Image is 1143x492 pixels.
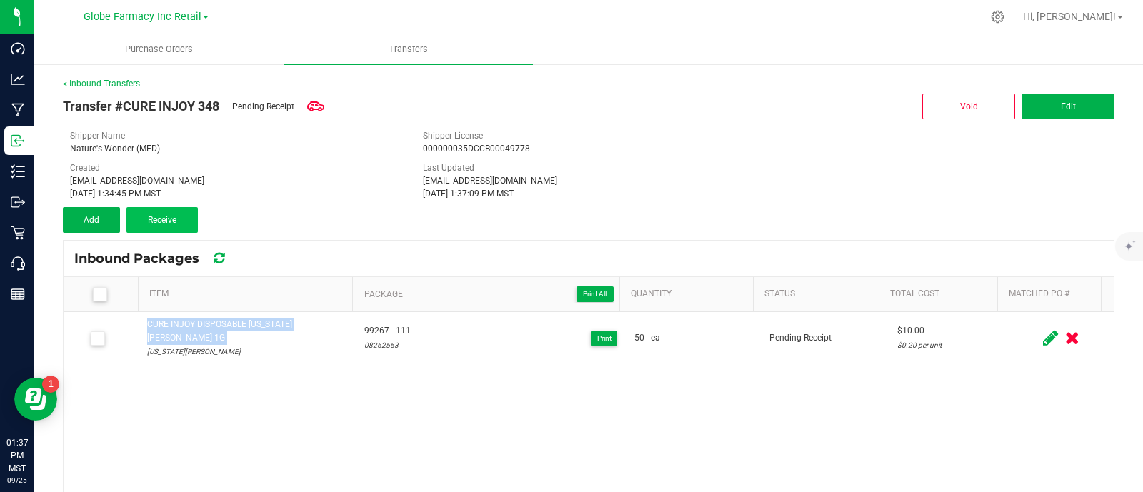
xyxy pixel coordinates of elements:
[364,286,614,303] a: PackagePrint AllSortable
[34,34,284,64] a: Purchase Orders
[6,436,28,475] p: 01:37 PM MST
[591,331,617,346] button: Print
[149,288,347,300] a: ItemSortable
[11,134,25,148] inline-svg: Inbound
[11,103,25,117] inline-svg: Manufacturing
[769,333,832,343] span: Pending Receipt
[577,286,614,302] button: Print All
[1023,11,1116,22] span: Hi, [PERSON_NAME]!
[11,41,25,56] inline-svg: Dashboard
[583,290,607,298] span: Print All
[147,318,348,345] div: CURE INJOY DISPOSABLE [US_STATE][PERSON_NAME] 1G
[897,338,1000,352] div: $0.20 per unit
[634,331,644,345] span: 50
[70,187,401,200] div: [DATE] 1:34:45 PM MST
[11,164,25,179] inline-svg: Inventory
[84,11,201,23] span: Globe Farmacy Inc Retail
[42,376,59,393] iframe: Resource center unread badge
[126,207,198,233] button: Receive
[284,34,533,64] a: Transfers
[70,131,125,141] span: Shipper Name
[423,187,754,200] div: [DATE] 1:37:09 PM MST
[147,345,348,358] div: [US_STATE][PERSON_NAME]
[960,101,978,111] span: Void
[922,94,1015,119] button: Void
[423,174,754,187] div: [EMAIL_ADDRESS][DOMAIN_NAME]
[11,287,25,301] inline-svg: Reports
[364,324,411,338] span: 99267 - 111
[364,286,614,303] span: Package
[6,475,28,486] p: 09/25
[63,96,219,116] span: Transfer #CURE INJOY 348
[63,79,140,89] a: < Inbound Transfers
[148,215,176,225] span: Receive
[1009,288,1096,300] a: Matched PO #Sortable
[364,338,411,352] div: 08262553
[651,331,660,345] span: ea
[11,195,25,209] inline-svg: Outbound
[423,131,483,141] span: Shipper License
[70,142,401,155] div: Nature's Wonder (MED)
[70,174,401,187] div: [EMAIL_ADDRESS][DOMAIN_NAME]
[14,378,57,421] iframe: Resource center
[989,10,1007,24] div: Manage settings
[126,207,204,233] submit-button: Receive inventory against this transfer
[369,43,447,56] span: Transfers
[1061,101,1076,111] span: Edit
[74,246,249,271] div: Inbound Packages
[232,100,294,113] span: Pending Receipt
[106,43,212,56] span: Purchase Orders
[1022,94,1114,119] button: Edit
[897,324,1000,338] div: $10.00
[890,288,992,300] a: Total CostSortable
[423,142,754,155] div: 000000035DCCB00049778
[11,72,25,86] inline-svg: Analytics
[764,288,874,300] a: StatusSortable
[423,163,474,173] span: Last Updated
[11,256,25,271] inline-svg: Call Center
[631,288,747,300] a: QuantitySortable
[70,163,100,173] span: Created
[84,215,99,225] span: Add
[11,226,25,240] inline-svg: Retail
[63,207,120,233] button: Add
[597,334,612,342] span: Print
